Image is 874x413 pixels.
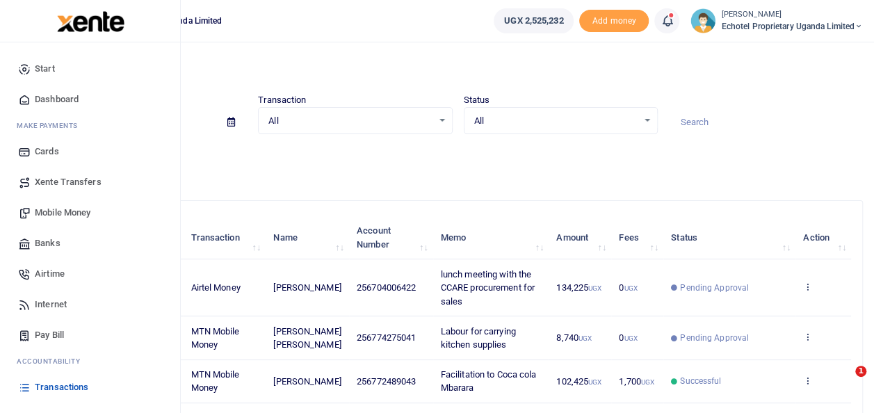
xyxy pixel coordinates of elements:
span: Pay Bill [35,328,64,342]
a: profile-user [PERSON_NAME] Echotel Proprietary Uganda Limited [690,8,863,33]
iframe: Intercom live chat [827,366,860,399]
th: Memo: activate to sort column ascending [433,216,549,259]
a: Banks [11,228,169,259]
img: profile-user [690,8,715,33]
li: Ac [11,350,169,372]
span: Pending Approval [680,332,749,344]
span: Transactions [35,380,88,394]
span: UGX 2,525,232 [504,14,563,28]
span: [PERSON_NAME] [273,282,341,293]
span: Pending Approval [680,282,749,294]
h4: Transactions [53,60,863,75]
small: UGX [624,284,637,292]
small: UGX [588,378,601,386]
span: MTN Mobile Money [191,326,239,350]
span: 256772489043 [357,376,416,387]
span: MTN Mobile Money [191,369,239,394]
th: Transaction: activate to sort column ascending [183,216,266,259]
span: Dashboard [35,92,79,106]
a: Internet [11,289,169,320]
span: 1 [855,366,866,377]
span: Xente Transfers [35,175,102,189]
input: Search [669,111,863,134]
span: Echotel Proprietary Uganda Limited [721,20,863,33]
a: Airtime [11,259,169,289]
th: Status: activate to sort column ascending [663,216,795,259]
span: 102,425 [556,376,601,387]
a: Dashboard [11,84,169,115]
span: All [474,114,638,128]
a: Start [11,54,169,84]
span: 8,740 [556,332,592,343]
span: Airtel Money [191,282,240,293]
span: 134,225 [556,282,601,293]
img: logo-large [57,11,124,32]
label: Transaction [258,93,306,107]
span: 0 [619,332,637,343]
span: Airtime [35,267,65,281]
span: 256774275041 [357,332,416,343]
span: Cards [35,145,59,159]
a: logo-small logo-large logo-large [56,15,124,26]
th: Action: activate to sort column ascending [795,216,851,259]
a: Transactions [11,372,169,403]
span: [PERSON_NAME] [PERSON_NAME] [273,326,341,350]
small: UGX [578,334,592,342]
a: Mobile Money [11,197,169,228]
th: Amount: activate to sort column ascending [549,216,611,259]
small: UGX [624,334,637,342]
span: 0 [619,282,637,293]
span: Add money [579,10,649,33]
th: Fees: activate to sort column ascending [611,216,663,259]
span: Internet [35,298,67,311]
span: lunch meeting with the CCARE procurement for sales [441,269,535,307]
small: UGX [641,378,654,386]
th: Name: activate to sort column ascending [266,216,349,259]
span: Successful [680,375,721,387]
span: 1,700 [619,376,654,387]
small: [PERSON_NAME] [721,9,863,21]
a: Xente Transfers [11,167,169,197]
span: ake Payments [24,120,78,131]
span: Start [35,62,55,76]
span: [PERSON_NAME] [273,376,341,387]
a: Cards [11,136,169,167]
span: Facilitation to Coca cola Mbarara [441,369,537,394]
span: Banks [35,236,60,250]
span: 256704006422 [357,282,416,293]
li: Wallet ballance [488,8,579,33]
a: Pay Bill [11,320,169,350]
small: UGX [588,284,601,292]
label: Status [464,93,490,107]
a: UGX 2,525,232 [494,8,574,33]
span: Mobile Money [35,206,90,220]
li: M [11,115,169,136]
span: All [268,114,432,128]
span: Labour for carrying kitchen supplies [441,326,516,350]
th: Account Number: activate to sort column ascending [349,216,433,259]
li: Toup your wallet [579,10,649,33]
p: Download [53,151,863,165]
a: Add money [579,15,649,25]
span: countability [27,356,80,366]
